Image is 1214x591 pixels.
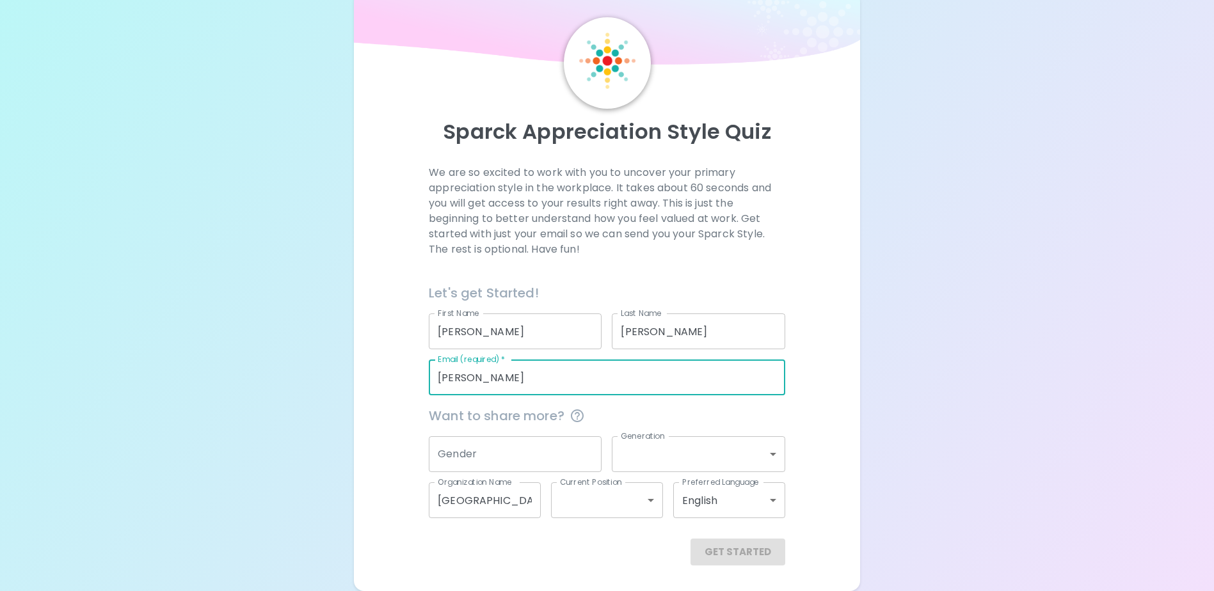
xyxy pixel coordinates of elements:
[560,477,622,487] label: Current Position
[682,477,759,487] label: Preferred Language
[673,482,785,518] div: English
[621,430,665,441] label: Generation
[438,477,512,487] label: Organization Name
[429,165,785,257] p: We are so excited to work with you to uncover your primary appreciation style in the workplace. I...
[438,308,479,319] label: First Name
[579,33,635,89] img: Sparck Logo
[570,408,585,423] svg: This information is completely confidential and only used for aggregated appreciation studies at ...
[369,119,844,145] p: Sparck Appreciation Style Quiz
[621,308,661,319] label: Last Name
[438,354,506,365] label: Email (required)
[429,406,785,426] span: Want to share more?
[429,283,785,303] h6: Let's get Started!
